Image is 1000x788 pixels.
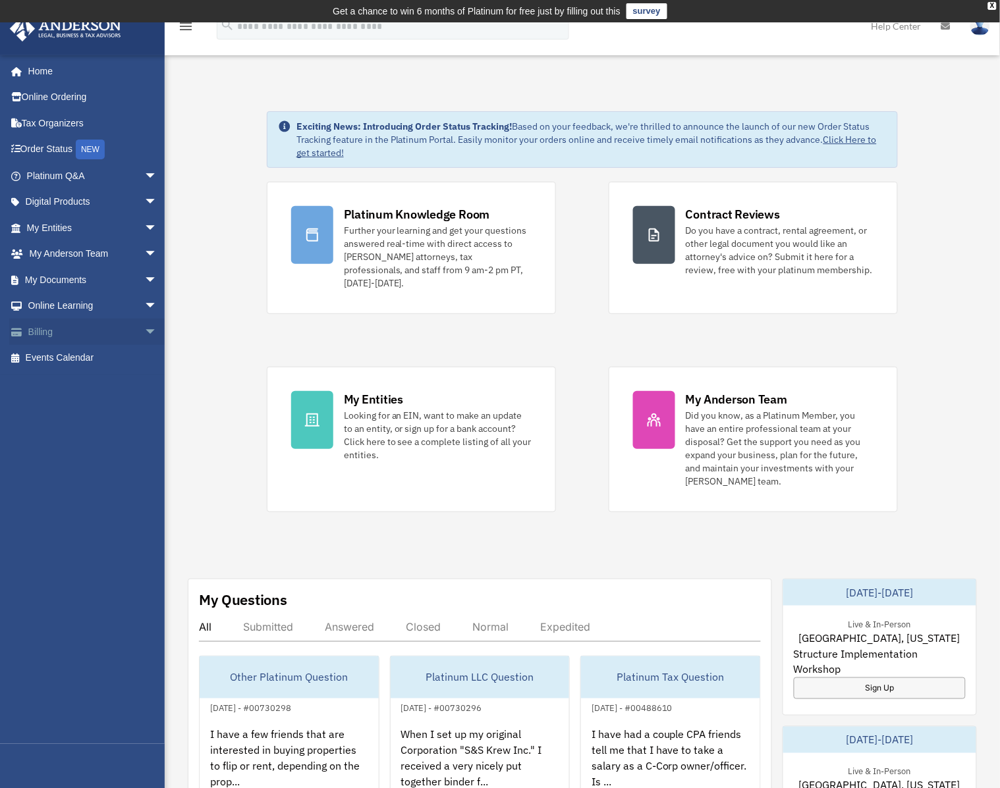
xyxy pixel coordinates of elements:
div: Normal [472,620,509,633]
span: [GEOGRAPHIC_DATA], [US_STATE] [799,630,960,646]
a: My Anderson Team Did you know, as a Platinum Member, you have an entire professional team at your... [609,367,898,512]
span: arrow_drop_down [144,163,171,190]
div: Closed [406,620,441,633]
span: arrow_drop_down [144,241,171,268]
span: arrow_drop_down [144,293,171,320]
a: Platinum Knowledge Room Further your learning and get your questions answered real-time with dire... [267,182,556,314]
img: User Pic [970,16,990,36]
a: menu [178,23,194,34]
div: Did you know, as a Platinum Member, you have an entire professional team at your disposal? Get th... [686,409,874,488]
a: Home [9,58,171,84]
div: Submitted [243,620,293,633]
div: Platinum LLC Question [391,656,570,698]
div: My Anderson Team [686,391,787,407]
span: arrow_drop_down [144,319,171,346]
a: My Entitiesarrow_drop_down [9,215,177,241]
div: My Questions [199,590,287,610]
a: My Anderson Teamarrow_drop_down [9,241,177,267]
div: NEW [76,140,105,159]
div: Answered [325,620,374,633]
a: Digital Productsarrow_drop_down [9,189,177,215]
div: Platinum Knowledge Room [344,206,490,223]
a: Billingarrow_drop_down [9,319,177,345]
div: All [199,620,211,633]
span: arrow_drop_down [144,215,171,242]
a: Order StatusNEW [9,136,177,163]
a: Sign Up [794,677,966,699]
div: [DATE]-[DATE] [783,579,977,606]
div: My Entities [344,391,403,407]
strong: Exciting News: Introducing Order Status Tracking! [296,120,513,132]
div: Platinum Tax Question [581,656,760,698]
a: My Entities Looking for an EIN, want to make an update to an entity, or sign up for a bank accoun... [267,367,556,512]
div: Get a chance to win 6 months of Platinum for free just by filling out this [333,3,621,19]
a: Tax Organizers [9,110,177,136]
i: menu [178,18,194,34]
img: Anderson Advisors Platinum Portal [6,16,125,41]
a: Contract Reviews Do you have a contract, rental agreement, or other legal document you would like... [609,182,898,314]
div: Other Platinum Question [200,656,379,698]
a: Online Learningarrow_drop_down [9,293,177,319]
span: arrow_drop_down [144,189,171,216]
div: close [988,2,997,10]
span: Structure Implementation Workshop [794,646,966,677]
div: Live & In-Person [838,764,922,777]
div: Expedited [540,620,590,633]
span: arrow_drop_down [144,267,171,294]
div: Contract Reviews [686,206,780,223]
a: Click Here to get started! [296,134,877,159]
div: Live & In-Person [838,616,922,630]
a: My Documentsarrow_drop_down [9,267,177,293]
div: [DATE]-[DATE] [783,727,977,753]
a: survey [626,3,667,19]
a: Events Calendar [9,345,177,371]
a: Platinum Q&Aarrow_drop_down [9,163,177,189]
i: search [220,18,235,32]
div: Do you have a contract, rental agreement, or other legal document you would like an attorney's ad... [686,224,874,276]
div: Looking for an EIN, want to make an update to an entity, or sign up for a bank account? Click her... [344,409,532,461]
div: [DATE] - #00730296 [391,700,493,714]
div: [DATE] - #00730298 [200,700,302,714]
div: [DATE] - #00488610 [581,700,683,714]
a: Online Ordering [9,84,177,111]
div: Further your learning and get your questions answered real-time with direct access to [PERSON_NAM... [344,224,532,290]
div: Based on your feedback, we're thrilled to announce the launch of our new Order Status Tracking fe... [296,120,887,159]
